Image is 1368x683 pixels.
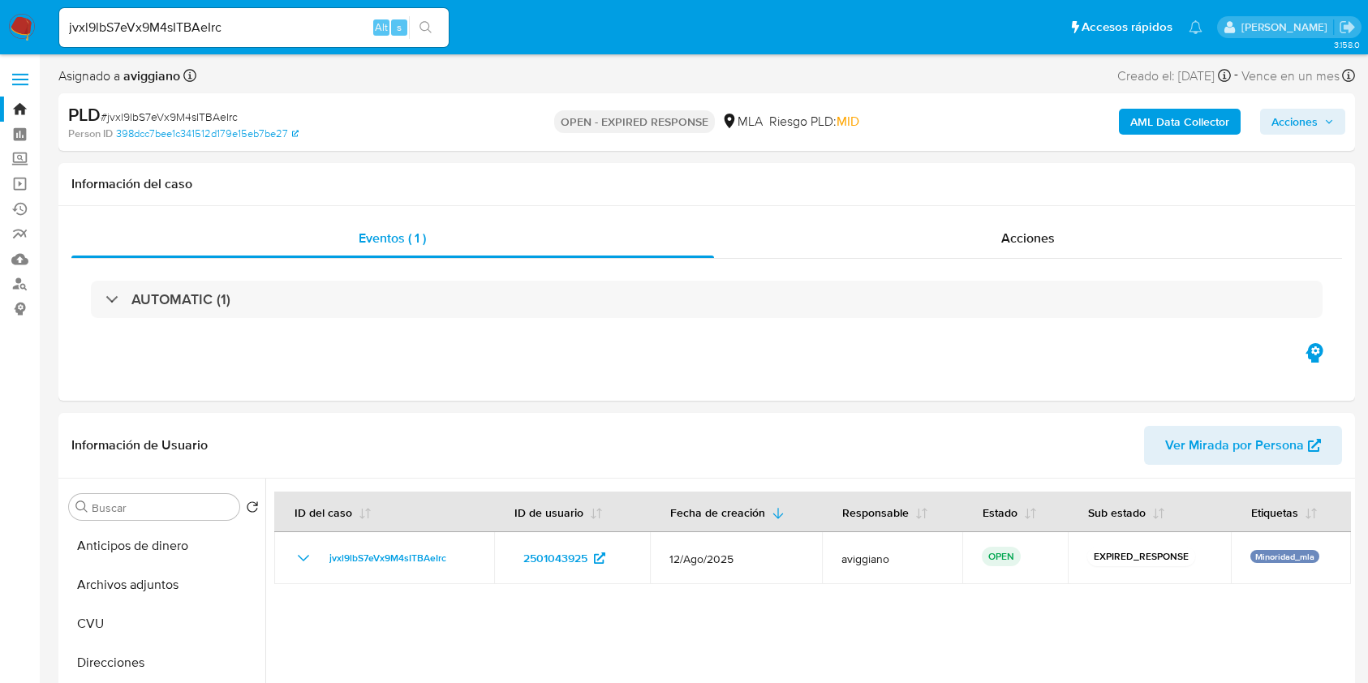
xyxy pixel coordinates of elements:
[1082,19,1172,36] span: Accesos rápidos
[1234,65,1238,87] span: -
[246,500,259,518] button: Volver al orden por defecto
[62,604,265,643] button: CVU
[1241,19,1333,35] p: agustina.viggiano@mercadolibre.com
[116,127,299,141] a: 398dcc7bee1c341512d179e15eb7be27
[92,500,233,515] input: Buscar
[62,565,265,604] button: Archivos adjuntos
[1165,426,1304,465] span: Ver Mirada por Persona
[769,113,859,131] span: Riesgo PLD:
[68,101,101,127] b: PLD
[721,113,763,131] div: MLA
[75,500,88,513] button: Buscar
[62,643,265,682] button: Direcciones
[1271,109,1318,135] span: Acciones
[1117,65,1231,87] div: Creado el: [DATE]
[375,19,388,35] span: Alt
[359,229,426,247] span: Eventos ( 1 )
[62,526,265,565] button: Anticipos de dinero
[131,290,230,308] h3: AUTOMATIC (1)
[1144,426,1342,465] button: Ver Mirada por Persona
[1339,19,1356,36] a: Salir
[68,127,113,141] b: Person ID
[71,176,1342,192] h1: Información del caso
[1130,109,1229,135] b: AML Data Collector
[397,19,402,35] span: s
[1119,109,1241,135] button: AML Data Collector
[91,281,1323,318] div: AUTOMATIC (1)
[1260,109,1345,135] button: Acciones
[71,437,208,453] h1: Información de Usuario
[120,67,180,85] b: aviggiano
[837,112,859,131] span: MID
[1001,229,1055,247] span: Acciones
[409,16,442,39] button: search-icon
[1189,20,1202,34] a: Notificaciones
[58,67,180,85] span: Asignado a
[101,109,238,125] span: # jvxl9lbS7eVx9M4sITBAeIrc
[1241,67,1340,85] span: Vence en un mes
[59,17,449,38] input: Buscar usuario o caso...
[554,110,715,133] p: OPEN - EXPIRED RESPONSE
